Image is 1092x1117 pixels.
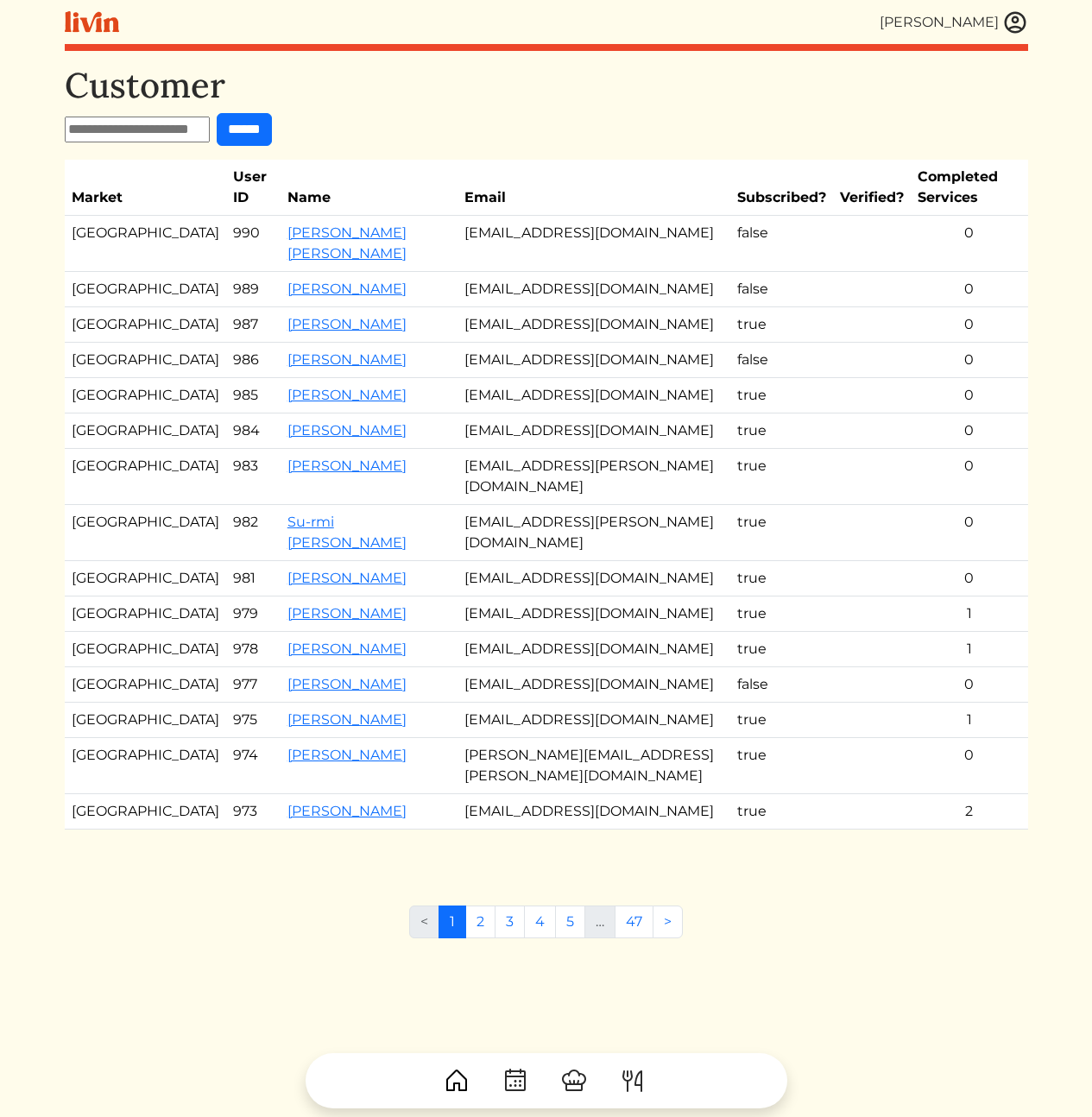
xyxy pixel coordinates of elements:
a: 1 [439,906,466,938]
th: Market [65,160,226,216]
td: true [730,738,833,794]
td: 1 [911,596,1028,632]
td: [EMAIL_ADDRESS][DOMAIN_NAME] [458,216,730,272]
td: [EMAIL_ADDRESS][PERSON_NAME][DOMAIN_NAME] [458,505,730,561]
td: 0 [911,272,1028,307]
a: [PERSON_NAME] [287,458,407,474]
td: 979 [226,596,281,632]
td: 989 [226,272,281,307]
a: [PERSON_NAME] [287,803,407,819]
a: [PERSON_NAME] [287,387,407,403]
td: 975 [226,703,281,738]
td: false [730,667,833,703]
th: Subscribed? [730,160,833,216]
td: [EMAIL_ADDRESS][DOMAIN_NAME] [458,703,730,738]
a: 4 [524,906,556,938]
th: Completed Services [911,160,1028,216]
td: [EMAIL_ADDRESS][DOMAIN_NAME] [458,561,730,596]
td: [EMAIL_ADDRESS][DOMAIN_NAME] [458,378,730,413]
td: [EMAIL_ADDRESS][DOMAIN_NAME] [458,667,730,703]
td: [EMAIL_ADDRESS][DOMAIN_NAME] [458,307,730,343]
td: true [730,703,833,738]
td: 2 [911,794,1028,830]
td: false [730,216,833,272]
td: [GEOGRAPHIC_DATA] [65,794,226,830]
th: Email [458,160,730,216]
td: 0 [911,667,1028,703]
img: ForkKnife-55491504ffdb50bab0c1e09e7649658475375261d09fd45db06cec23bce548bf.svg [619,1067,647,1095]
td: 985 [226,378,281,413]
td: 982 [226,505,281,561]
td: [GEOGRAPHIC_DATA] [65,505,226,561]
td: [EMAIL_ADDRESS][DOMAIN_NAME] [458,794,730,830]
td: 0 [911,307,1028,343]
a: [PERSON_NAME] [287,641,407,657]
a: [PERSON_NAME] [287,570,407,586]
td: true [730,505,833,561]
a: 47 [615,906,653,938]
td: [EMAIL_ADDRESS][DOMAIN_NAME] [458,343,730,378]
td: [GEOGRAPHIC_DATA] [65,632,226,667]
td: [PERSON_NAME][EMAIL_ADDRESS][PERSON_NAME][DOMAIN_NAME] [458,738,730,794]
td: 986 [226,343,281,378]
img: ChefHat-a374fb509e4f37eb0702ca99f5f64f3b6956810f32a249b33092029f8484b388.svg [560,1067,588,1095]
td: true [730,596,833,632]
a: 5 [555,906,585,938]
td: [GEOGRAPHIC_DATA] [65,378,226,413]
td: true [730,378,833,413]
th: Name [281,160,458,216]
td: 0 [911,378,1028,413]
td: [GEOGRAPHIC_DATA] [65,561,226,596]
a: [PERSON_NAME] [PERSON_NAME] [287,224,407,262]
a: [PERSON_NAME] [287,747,407,763]
td: [GEOGRAPHIC_DATA] [65,216,226,272]
td: 0 [911,738,1028,794]
td: true [730,632,833,667]
img: CalendarDots-5bcf9d9080389f2a281d69619e1c85352834be518fbc73d9501aef674afc0d57.svg [502,1067,529,1095]
td: [EMAIL_ADDRESS][DOMAIN_NAME] [458,632,730,667]
td: [GEOGRAPHIC_DATA] [65,667,226,703]
a: [PERSON_NAME] [287,711,407,728]
img: livin-logo-a0d97d1a881af30f6274990eb6222085a2533c92bbd1e4f22c21b4f0d0e3210c.svg [65,11,119,33]
td: [GEOGRAPHIC_DATA] [65,703,226,738]
a: 3 [495,906,525,938]
a: Next [653,906,683,938]
a: [PERSON_NAME] [287,422,407,439]
td: false [730,343,833,378]
td: 987 [226,307,281,343]
img: House-9bf13187bcbb5817f509fe5e7408150f90897510c4275e13d0d5fca38e0b5951.svg [443,1067,470,1095]
td: [GEOGRAPHIC_DATA] [65,449,226,505]
td: 977 [226,667,281,703]
td: false [730,272,833,307]
td: [GEOGRAPHIC_DATA] [65,738,226,794]
td: 1 [911,632,1028,667]
img: user_account-e6e16d2ec92f44fc35f99ef0dc9cddf60790bfa021a6ecb1c896eb5d2907b31c.svg [1002,9,1028,35]
td: [EMAIL_ADDRESS][DOMAIN_NAME] [458,272,730,307]
a: [PERSON_NAME] [287,351,407,368]
td: [GEOGRAPHIC_DATA] [65,343,226,378]
td: true [730,449,833,505]
a: [PERSON_NAME] [287,605,407,622]
h1: Customer [65,65,1028,106]
a: [PERSON_NAME] [287,676,407,692]
div: [PERSON_NAME] [880,12,999,33]
nav: Pages [409,906,683,952]
td: 990 [226,216,281,272]
td: 973 [226,794,281,830]
td: [GEOGRAPHIC_DATA] [65,272,226,307]
th: User ID [226,160,281,216]
td: [GEOGRAPHIC_DATA] [65,413,226,449]
td: 1 [911,703,1028,738]
td: 974 [226,738,281,794]
td: 0 [911,413,1028,449]
td: 981 [226,561,281,596]
td: 0 [911,505,1028,561]
td: 0 [911,449,1028,505]
td: [EMAIL_ADDRESS][DOMAIN_NAME] [458,596,730,632]
td: [GEOGRAPHIC_DATA] [65,307,226,343]
td: [EMAIL_ADDRESS][DOMAIN_NAME] [458,413,730,449]
td: true [730,413,833,449]
td: 983 [226,449,281,505]
a: Su-rmi [PERSON_NAME] [287,514,407,551]
td: [GEOGRAPHIC_DATA] [65,596,226,632]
